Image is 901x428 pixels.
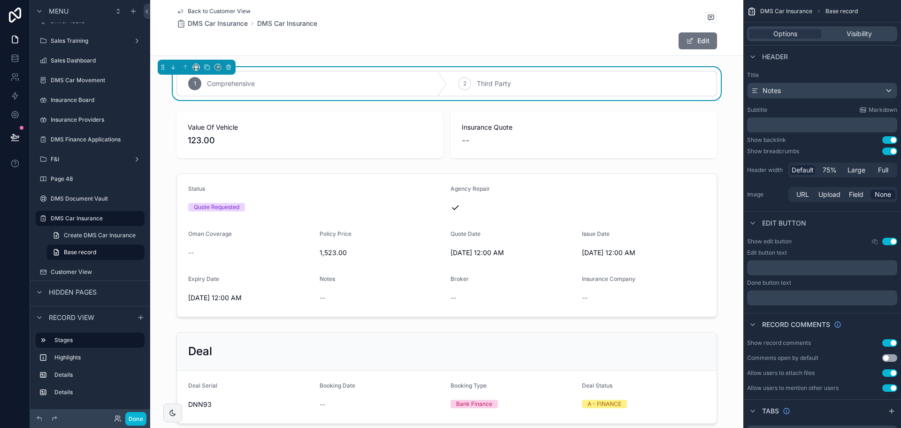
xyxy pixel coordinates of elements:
[773,29,797,39] span: Options
[869,106,897,114] span: Markdown
[849,190,863,199] span: Field
[30,328,150,409] div: scrollable content
[463,80,466,87] span: 2
[679,32,717,49] button: Edit
[47,228,145,243] a: Create DMS Car Insurance
[747,354,818,362] div: Comments open by default
[747,384,839,392] div: Allow users to mention other users
[763,86,781,95] span: Notes
[875,190,891,199] span: None
[747,166,785,174] label: Header width
[36,53,145,68] a: Sales Dashboard
[51,77,143,84] label: DMS Car Movement
[36,93,145,108] a: Insurance Board
[747,290,897,305] div: scrollable content
[194,80,196,87] span: 1
[64,249,96,256] span: Base record
[49,288,97,297] span: Hidden pages
[878,165,888,175] span: Full
[762,320,830,329] span: Record comments
[818,190,840,199] span: Upload
[747,71,897,79] label: Title
[847,29,872,39] span: Visibility
[747,148,799,155] div: Show breadcrumbs
[747,106,767,114] label: Subtitle
[36,33,145,48] a: Sales Training
[747,249,787,257] label: Edit button text
[51,37,130,45] label: Sales Training
[477,79,511,88] span: Third Party
[51,136,143,143] label: DMS Finance Applications
[762,52,788,62] span: Header
[49,313,94,322] span: Record view
[823,165,837,175] span: 75%
[36,152,145,167] a: F&I
[36,211,145,226] a: DMS Car Insurance
[51,57,143,64] label: Sales Dashboard
[64,232,136,239] span: Create DMS Car Insurance
[51,175,143,183] label: Page 48
[51,195,143,202] label: DMS Document Vault
[51,96,143,104] label: Insurance Board
[188,8,251,15] span: Back to Customer View
[54,336,137,344] label: Stages
[188,19,248,28] span: DMS Car Insurance
[176,8,251,15] a: Back to Customer View
[51,268,143,276] label: Customer View
[747,238,792,245] label: Show edit button
[760,8,812,15] span: DMS Car Insurance
[54,389,141,396] label: Details
[747,279,791,287] label: Done button text
[54,371,141,379] label: Details
[49,7,69,16] span: Menu
[747,83,897,99] button: Notes
[36,171,145,187] a: Page 48
[36,73,145,88] a: DMS Car Movement
[747,117,897,132] div: scrollable content
[36,112,145,127] a: Insurance Providers
[36,132,145,147] a: DMS Finance Applications
[54,354,141,361] label: Highlights
[747,339,811,347] div: Show record comments
[125,412,146,426] button: Done
[36,191,145,206] a: DMS Document Vault
[51,156,130,163] label: F&I
[51,116,143,124] label: Insurance Providers
[848,165,865,175] span: Large
[207,79,255,88] span: Comprehensive
[825,8,858,15] span: Base record
[257,19,317,28] a: DMS Car Insurance
[176,19,248,28] a: DMS Car Insurance
[762,218,806,228] span: Edit button
[792,165,814,175] span: Default
[36,265,145,280] a: Customer View
[747,191,785,198] label: Image
[762,406,779,416] span: Tabs
[747,260,897,275] div: scrollable content
[51,215,139,222] label: DMS Car Insurance
[747,369,815,377] div: Allow users to attach files
[796,190,809,199] span: URL
[47,245,145,260] a: Base record
[747,136,786,144] div: Show backlink
[859,106,897,114] a: Markdown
